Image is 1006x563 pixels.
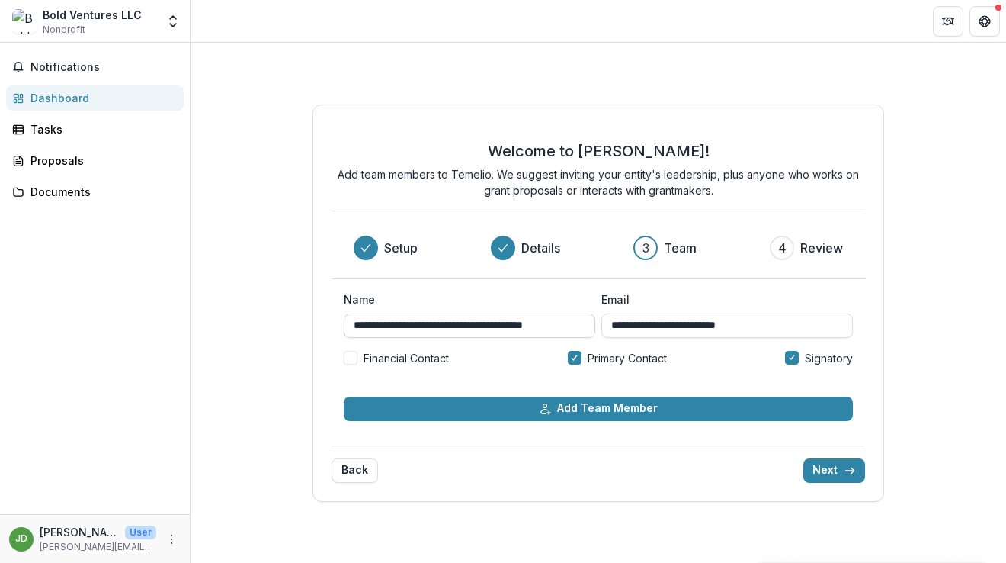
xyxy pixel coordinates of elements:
div: 3 [642,239,649,257]
h3: Setup [384,239,418,257]
a: Dashboard [6,85,184,111]
p: [PERSON_NAME] [40,524,119,540]
button: Notifications [6,55,184,79]
span: Nonprofit [43,23,85,37]
button: Add Team Member [344,397,853,421]
span: Primary Contact [588,350,667,366]
img: Bold Ventures LLC [12,9,37,34]
button: More [162,530,181,549]
div: Bold Ventures LLC [43,7,142,23]
label: Name [344,291,586,307]
button: Back [332,458,378,483]
span: Financial Contact [364,350,449,366]
button: Get Help [969,6,1000,37]
p: Add team members to Temelio. We suggest inviting your entity's leadership, plus anyone who works ... [332,166,865,198]
label: Email [601,291,844,307]
a: Proposals [6,148,184,173]
button: Open entity switcher [162,6,184,37]
div: Tasks [30,121,171,137]
div: 4 [778,239,787,257]
div: Jessyca Dudley [15,534,27,544]
span: Signatory [805,350,853,366]
a: Tasks [6,117,184,142]
button: Next [803,458,865,483]
div: Dashboard [30,90,171,106]
p: [PERSON_NAME][EMAIL_ADDRESS][DOMAIN_NAME] [40,540,156,554]
p: User [125,526,156,539]
h3: Details [521,239,560,257]
button: Partners [933,6,963,37]
h2: Welcome to [PERSON_NAME]! [488,142,710,160]
div: Documents [30,184,171,200]
a: Documents [6,179,184,204]
span: Notifications [30,61,178,74]
div: Proposals [30,153,171,169]
h3: Review [800,239,843,257]
div: Progress [354,236,843,260]
h3: Team [664,239,697,257]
